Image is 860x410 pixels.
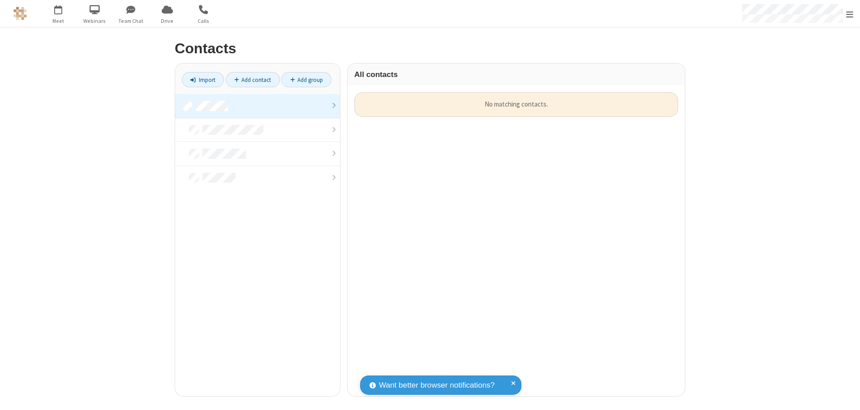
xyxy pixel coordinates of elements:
[150,17,184,25] span: Drive
[187,17,220,25] span: Calls
[348,85,685,396] div: grid
[226,72,280,87] a: Add contact
[281,72,331,87] a: Add group
[354,70,678,79] h3: All contacts
[175,41,685,56] h2: Contacts
[42,17,75,25] span: Meet
[78,17,112,25] span: Webinars
[379,380,494,391] span: Want better browser notifications?
[13,7,27,20] img: QA Selenium DO NOT DELETE OR CHANGE
[354,92,678,117] div: No matching contacts.
[182,72,224,87] a: Import
[114,17,148,25] span: Team Chat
